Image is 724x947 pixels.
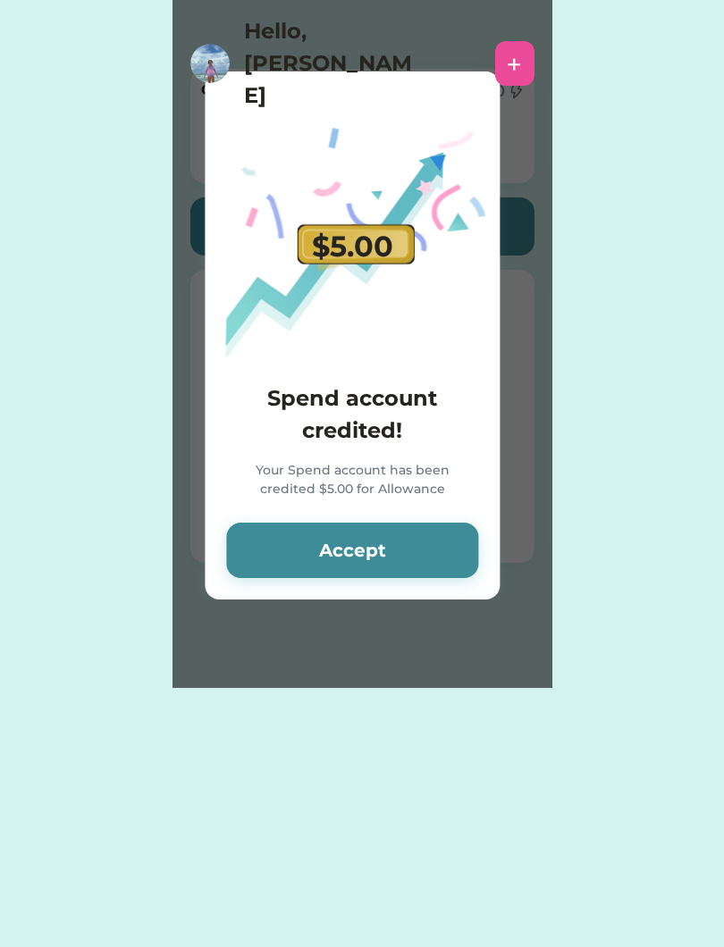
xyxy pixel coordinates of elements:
button: Accept [226,523,478,578]
div: $5.00 [312,225,393,268]
div: Your Spend account has been credited $5.00 for Allowance [226,461,478,501]
div: + [507,50,522,77]
h4: Spend account credited! [226,382,478,447]
img: https%3A%2F%2F1dfc823d71cc564f25c7cc035732a2d8.cdn.bubble.io%2Ff1722546848367x408469275886125250%... [190,44,230,83]
h4: Hello, [PERSON_NAME] [244,15,423,112]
